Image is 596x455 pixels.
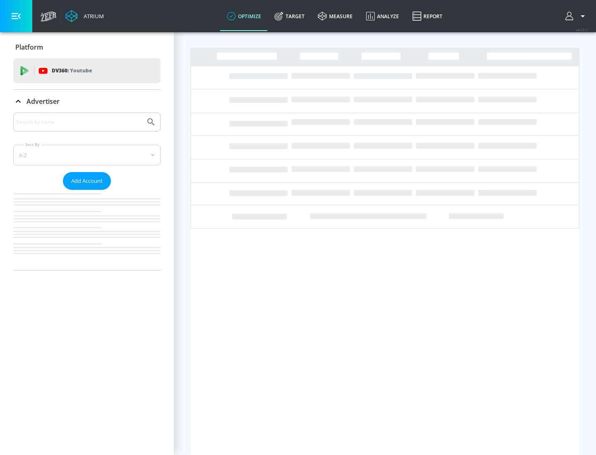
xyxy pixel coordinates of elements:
input: Search by name [17,117,142,127]
p: Youtube [70,66,92,75]
div: A-Z [13,145,161,165]
label: Sort By [24,142,41,147]
a: optimize [220,1,268,31]
div: Platform [13,36,161,59]
div: Advertiser [13,90,161,113]
nav: list of Advertiser [13,190,161,270]
button: Add Account [63,172,111,190]
a: Report [406,1,449,31]
p: Platform [15,43,43,52]
div: Atrium [80,12,104,20]
a: Atrium [65,10,104,22]
a: measure [311,1,359,31]
span: Add Account [71,176,103,186]
div: DV360: Youtube [13,58,161,83]
span: v 4.22.2 [576,27,588,32]
a: Target [268,1,311,31]
p: Advertiser [26,97,60,106]
a: Analyze [359,1,406,31]
p: DV360: [52,66,92,75]
div: Advertiser [13,113,161,270]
